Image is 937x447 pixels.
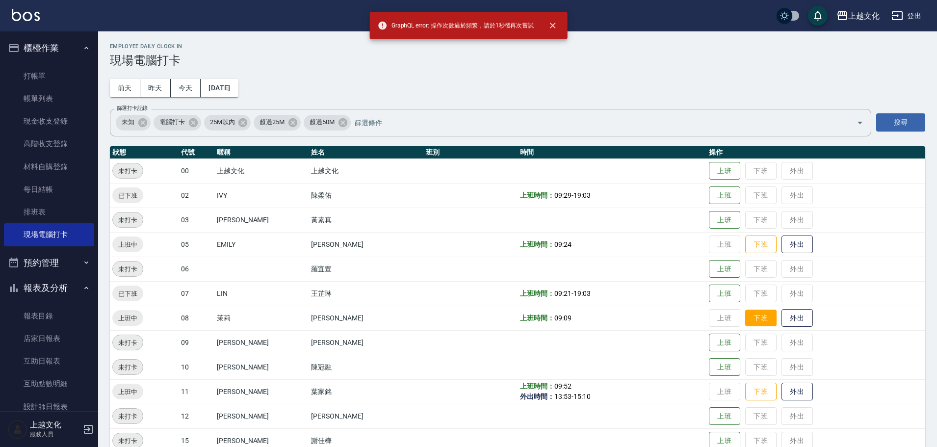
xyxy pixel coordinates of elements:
span: 上班中 [112,313,143,323]
h2: Employee Daily Clock In [110,43,925,50]
button: 下班 [745,310,777,327]
button: 櫃檯作業 [4,35,94,61]
td: - [518,281,706,306]
td: 上越文化 [309,158,423,183]
img: Person [8,420,27,439]
button: [DATE] [201,79,238,97]
button: 登出 [887,7,925,25]
td: 黃素真 [309,208,423,232]
input: 篩選條件 [352,114,839,131]
div: 超過25M [254,115,301,131]
label: 篩選打卡記錄 [117,105,148,112]
div: 電腦打卡 [154,115,201,131]
p: 服務人員 [30,430,80,439]
span: 19:03 [573,289,591,297]
td: [PERSON_NAME] [309,330,423,355]
span: 15:10 [573,393,591,400]
span: 09:21 [554,289,572,297]
td: 11 [179,379,214,404]
span: 13:53 [554,393,572,400]
span: 09:29 [554,191,572,199]
td: [PERSON_NAME] [309,404,423,428]
a: 排班表 [4,201,94,223]
td: LIN [214,281,309,306]
div: 未知 [116,115,151,131]
span: 超過25M [254,117,290,127]
b: 上班時間： [520,382,554,390]
span: 已下班 [112,190,143,201]
td: IVY [214,183,309,208]
button: 上越文化 [833,6,884,26]
td: 12 [179,404,214,428]
span: 25M以內 [204,117,241,127]
span: 上班中 [112,387,143,397]
td: [PERSON_NAME] [214,404,309,428]
td: 03 [179,208,214,232]
th: 暱稱 [214,146,309,159]
td: [PERSON_NAME] [214,355,309,379]
b: 上班時間： [520,240,554,248]
a: 打帳單 [4,65,94,87]
button: 上班 [709,407,740,425]
td: - [518,379,706,404]
b: 上班時間： [520,314,554,322]
th: 狀態 [110,146,179,159]
button: 上班 [709,186,740,205]
h5: 上越文化 [30,420,80,430]
td: EMILY [214,232,309,257]
button: Open [852,115,868,131]
div: 上越文化 [848,10,880,22]
span: 已下班 [112,289,143,299]
a: 設計師日報表 [4,395,94,418]
button: 上班 [709,285,740,303]
td: 08 [179,306,214,330]
td: 09 [179,330,214,355]
td: 羅宜萱 [309,257,423,281]
span: 超過50M [304,117,340,127]
h3: 現場電腦打卡 [110,53,925,67]
div: 25M以內 [204,115,251,131]
a: 互助點數明細 [4,372,94,395]
div: 超過50M [304,115,351,131]
th: 班別 [423,146,518,159]
td: 王芷琳 [309,281,423,306]
button: 外出 [781,309,813,327]
button: save [808,6,828,26]
span: GraphQL error: 操作次數過於頻繁，請於1秒後再次嘗試 [378,21,534,30]
span: 未打卡 [113,215,143,225]
td: - [518,183,706,208]
td: 茉莉 [214,306,309,330]
td: [PERSON_NAME] [214,330,309,355]
span: 電腦打卡 [154,117,191,127]
td: 02 [179,183,214,208]
b: 上班時間： [520,289,554,297]
span: 未打卡 [113,362,143,372]
button: 報表及分析 [4,275,94,301]
a: 現場電腦打卡 [4,223,94,246]
button: 昨天 [140,79,171,97]
td: 上越文化 [214,158,309,183]
td: 10 [179,355,214,379]
td: 00 [179,158,214,183]
a: 互助日報表 [4,350,94,372]
span: 09:09 [554,314,572,322]
td: [PERSON_NAME] [214,379,309,404]
button: 上班 [709,211,740,229]
td: [PERSON_NAME] [214,208,309,232]
td: 陳冠融 [309,355,423,379]
a: 帳單列表 [4,87,94,110]
span: 09:24 [554,240,572,248]
td: 06 [179,257,214,281]
button: 上班 [709,358,740,376]
button: close [542,15,563,36]
img: Logo [12,9,40,21]
button: 外出 [781,236,813,254]
th: 操作 [706,146,925,159]
span: 未打卡 [113,338,143,348]
span: 上班中 [112,239,143,250]
b: 上班時間： [520,191,554,199]
button: 下班 [745,236,777,254]
button: 上班 [709,260,740,278]
td: 葉家銘 [309,379,423,404]
td: [PERSON_NAME] [309,232,423,257]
